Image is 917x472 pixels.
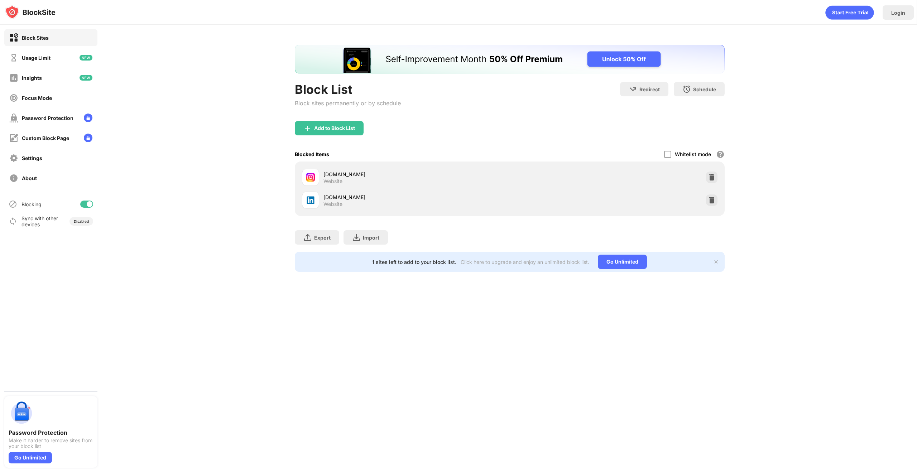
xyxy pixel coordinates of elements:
div: Focus Mode [22,95,52,101]
div: Redirect [639,86,660,92]
iframe: Banner [295,45,725,73]
img: customize-block-page-off.svg [9,134,18,143]
div: Go Unlimited [598,255,647,269]
img: focus-off.svg [9,93,18,102]
img: favicons [306,196,315,204]
div: Whitelist mode [675,151,711,157]
div: Click here to upgrade and enjoy an unlimited block list. [461,259,589,265]
img: new-icon.svg [80,55,92,61]
div: Website [323,178,342,184]
div: Block sites permanently or by schedule [295,100,401,107]
img: new-icon.svg [80,75,92,81]
div: Blocking [21,201,42,207]
div: Block Sites [22,35,49,41]
img: insights-off.svg [9,73,18,82]
div: Settings [22,155,42,161]
div: Password Protection [9,429,93,436]
div: Password Protection [22,115,73,121]
div: Disabled [74,219,89,223]
div: Block List [295,82,401,97]
div: Add to Block List [314,125,355,131]
img: sync-icon.svg [9,217,17,226]
img: favicons [306,173,315,182]
div: Make it harder to remove sites from your block list [9,438,93,449]
div: Custom Block Page [22,135,69,141]
img: password-protection-off.svg [9,114,18,122]
img: x-button.svg [713,259,719,265]
img: blocking-icon.svg [9,200,17,208]
div: animation [825,5,874,20]
img: logo-blocksite.svg [5,5,56,19]
div: Import [363,235,379,241]
img: push-password-protection.svg [9,400,34,426]
div: Blocked Items [295,151,329,157]
div: Usage Limit [22,55,51,61]
div: Insights [22,75,42,81]
div: Schedule [693,86,716,92]
div: About [22,175,37,181]
div: Website [323,201,342,207]
img: time-usage-off.svg [9,53,18,62]
div: Login [891,10,905,16]
div: [DOMAIN_NAME] [323,193,510,201]
div: [DOMAIN_NAME] [323,170,510,178]
div: Sync with other devices [21,215,58,227]
img: settings-off.svg [9,154,18,163]
div: 1 sites left to add to your block list. [372,259,456,265]
img: lock-menu.svg [84,114,92,122]
img: about-off.svg [9,174,18,183]
img: lock-menu.svg [84,134,92,142]
img: block-on.svg [9,33,18,42]
div: Go Unlimited [9,452,52,463]
div: Export [314,235,331,241]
